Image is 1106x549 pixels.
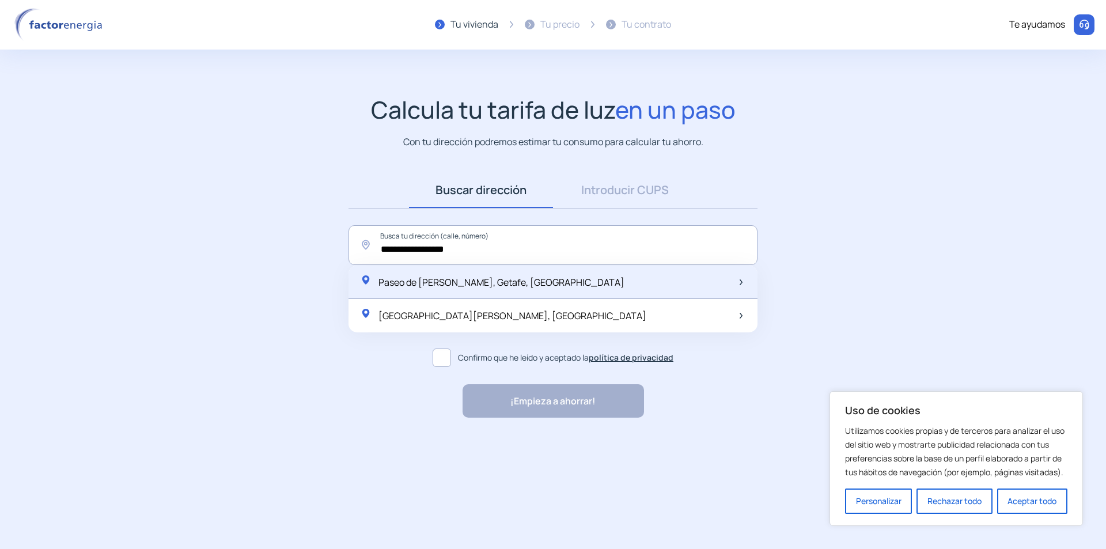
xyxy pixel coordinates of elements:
[845,489,912,514] button: Personalizar
[829,391,1083,526] div: Uso de cookies
[371,96,736,124] h1: Calcula tu tarifa de luz
[845,403,1067,417] p: Uso de cookies
[378,309,646,322] span: [GEOGRAPHIC_DATA][PERSON_NAME], [GEOGRAPHIC_DATA]
[360,274,372,286] img: location-pin-green.svg
[1009,17,1065,32] div: Te ayudamos
[360,308,372,319] img: location-pin-green.svg
[458,351,673,364] span: Confirmo que he leído y aceptado la
[740,279,743,285] img: arrow-next-item.svg
[409,172,553,208] a: Buscar dirección
[378,276,624,289] span: Paseo de [PERSON_NAME], Getafe, [GEOGRAPHIC_DATA]
[589,352,673,363] a: política de privacidad
[997,489,1067,514] button: Aceptar todo
[553,172,697,208] a: Introducir CUPS
[916,489,992,514] button: Rechazar todo
[1078,19,1090,31] img: llamar
[615,93,736,126] span: en un paso
[403,135,703,149] p: Con tu dirección podremos estimar tu consumo para calcular tu ahorro.
[450,17,498,32] div: Tu vivienda
[740,313,743,319] img: arrow-next-item.svg
[540,17,579,32] div: Tu precio
[622,17,671,32] div: Tu contrato
[12,8,109,41] img: logo factor
[845,424,1067,479] p: Utilizamos cookies propias y de terceros para analizar el uso del sitio web y mostrarte publicida...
